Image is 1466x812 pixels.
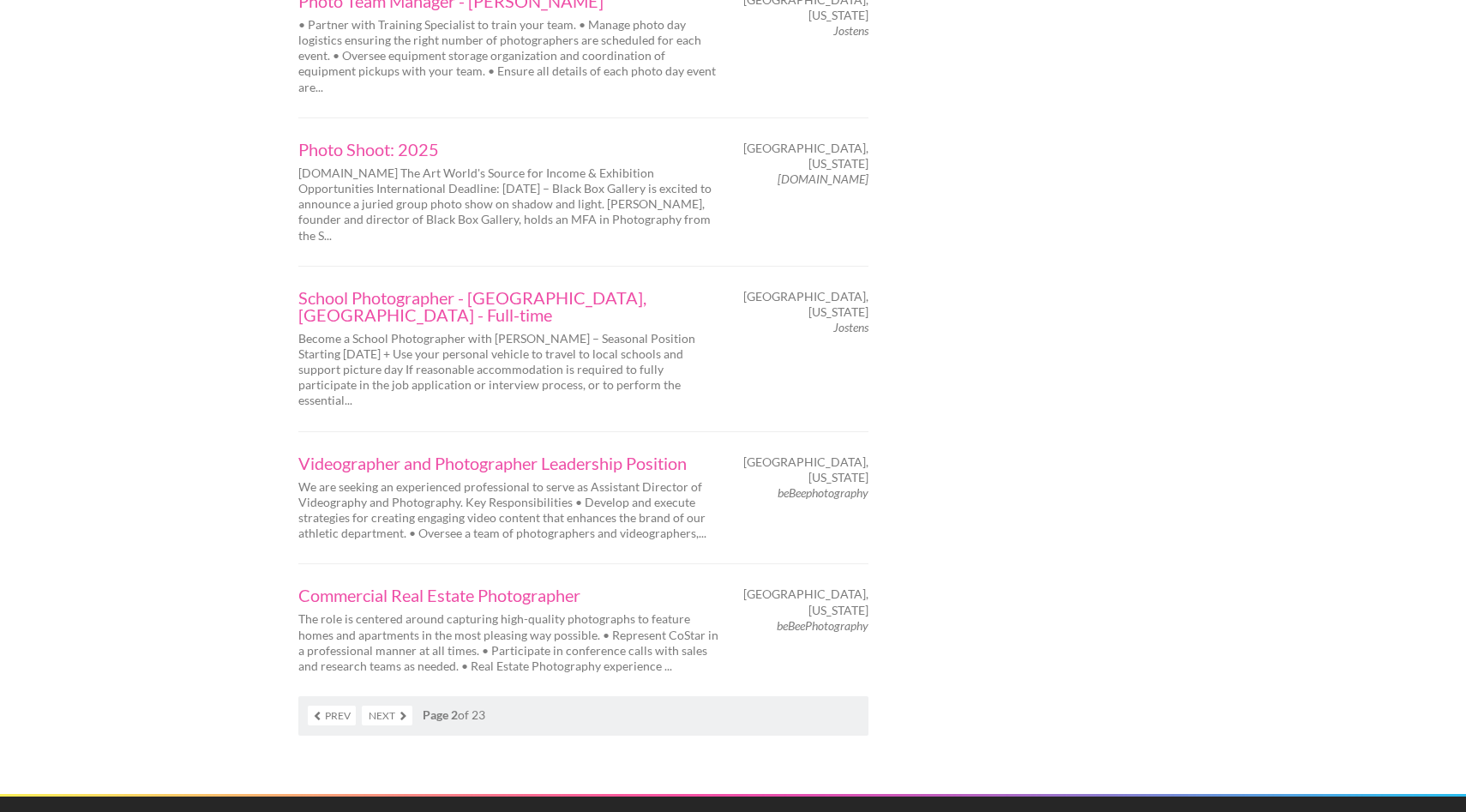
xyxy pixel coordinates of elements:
[833,320,868,334] em: Jostens
[362,706,412,725] a: Next
[743,141,868,171] span: [GEOGRAPHIC_DATA], [US_STATE]
[298,696,868,736] nav: of 23
[778,171,868,186] em: [DOMAIN_NAME]
[743,289,868,320] span: [GEOGRAPHIC_DATA], [US_STATE]
[298,331,718,409] p: Become a School Photographer with [PERSON_NAME] – Seasonal Position Starting [DATE] + Use your pe...
[298,165,718,244] p: [DOMAIN_NAME] The Art World's Source for Income & Exhibition Opportunities International Deadline...
[743,586,868,617] span: [GEOGRAPHIC_DATA], [US_STATE]
[833,23,868,38] em: Jostens
[298,289,718,323] a: School Photographer - [GEOGRAPHIC_DATA], [GEOGRAPHIC_DATA] - Full-time
[298,586,718,604] a: Commercial Real Estate Photographer
[777,618,868,633] em: beBeePhotography
[423,707,458,722] strong: Page 2
[743,454,868,485] span: [GEOGRAPHIC_DATA], [US_STATE]
[298,479,718,542] p: We are seeking an experienced professional to serve as Assistant Director of Videography and Phot...
[778,485,868,500] em: beBeephotography
[298,17,718,95] p: • Partner with Training Specialist to train your team. • Manage photo day logistics ensuring the ...
[308,706,356,725] a: Prev
[298,611,718,674] p: The role is centered around capturing high-quality photographs to feature homes and apartments in...
[298,141,718,158] a: Photo Shoot: 2025
[298,454,718,472] a: Videographer and Photographer Leadership Position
